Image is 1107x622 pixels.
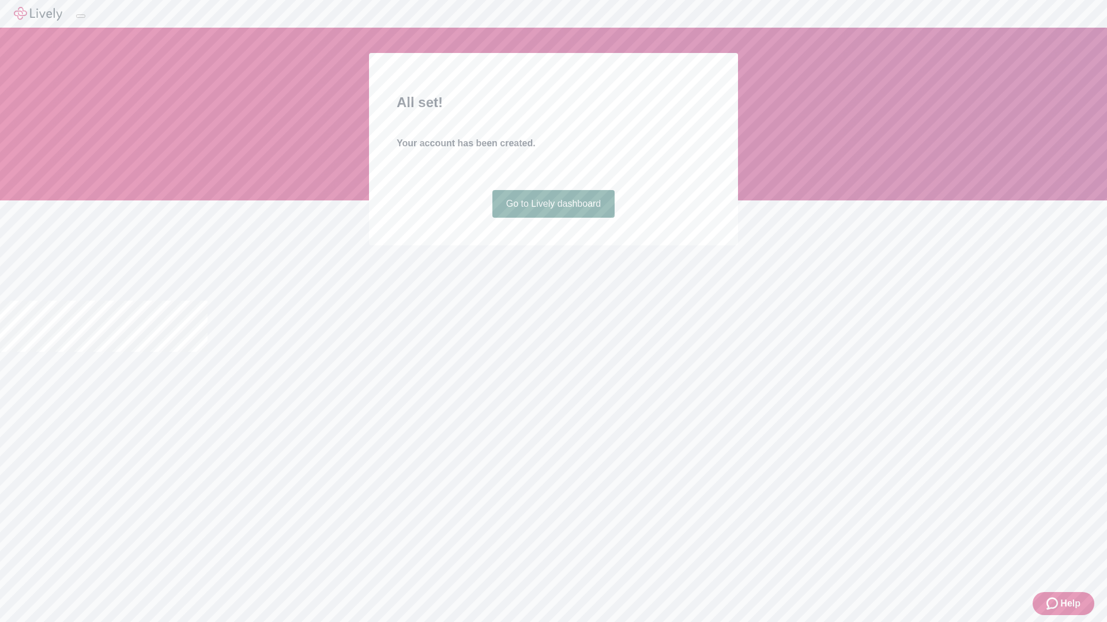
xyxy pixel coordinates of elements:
[492,190,615,218] a: Go to Lively dashboard
[397,92,710,113] h2: All set!
[76,14,85,18] button: Log out
[397,136,710,150] h4: Your account has been created.
[1060,597,1080,610] span: Help
[14,7,62,21] img: Lively
[1046,597,1060,610] svg: Zendesk support icon
[1033,592,1094,615] button: Zendesk support iconHelp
